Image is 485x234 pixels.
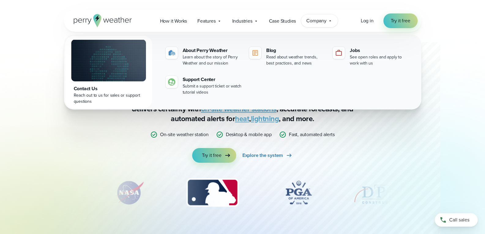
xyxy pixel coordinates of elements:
div: Reach out to us for sales or support questions [74,92,144,105]
span: Try it free [391,17,410,24]
span: Explore the system [242,152,283,159]
a: Blog Read about weather trends, best practices, and news [247,44,328,69]
span: Company [306,17,326,24]
a: Case Studies [264,15,301,27]
a: Explore the system [242,148,293,163]
a: lightning [251,113,279,124]
a: heat [235,113,249,124]
span: How it Works [160,17,187,25]
div: 4 of 12 [274,177,323,208]
img: jobs-icon-1.svg [335,49,342,57]
div: 5 of 12 [353,177,401,208]
a: Call sales [435,213,478,227]
a: Jobs See open roles and apply to work with us [330,44,411,69]
div: 3 of 12 [180,177,245,208]
div: Blog [266,47,325,54]
img: contact-icon.svg [168,78,175,86]
div: Jobs [350,47,409,54]
p: On-site weather station [160,131,208,138]
a: Contact Us Reach out to us for sales or support questions [65,36,152,108]
img: about-icon.svg [168,49,175,57]
img: NASA.svg [108,177,151,208]
a: Support Center Submit a support ticket or watch tutorial videos [163,73,244,98]
img: MLB.svg [180,177,245,208]
img: PGA.svg [274,177,323,208]
div: 2 of 12 [108,177,151,208]
a: About Perry Weather Learn about the story of Perry Weather and our mission [163,44,244,69]
div: slideshow [95,177,391,211]
div: See open roles and apply to work with us [350,54,409,66]
a: Try it free [192,148,236,163]
div: Contact Us [74,85,144,92]
span: Industries [232,17,252,25]
span: Call sales [449,216,469,224]
p: Desktop & mobile app [226,131,272,138]
a: How it Works [155,15,192,27]
img: DPR-Construction.svg [353,177,401,208]
a: Try it free [383,13,418,28]
p: Fast, automated alerts [289,131,335,138]
p: Stop relying on weather apps you can’t trust — [PERSON_NAME] Weather delivers certainty with , ac... [120,94,365,124]
span: Features [197,17,215,25]
div: Learn about the story of Perry Weather and our mission [183,54,242,66]
a: Log in [361,17,374,24]
span: Try it free [202,152,222,159]
span: Case Studies [269,17,296,25]
div: Submit a support ticket or watch tutorial videos [183,83,242,95]
div: Read about weather trends, best practices, and news [266,54,325,66]
div: About Perry Weather [183,47,242,54]
div: Support Center [183,76,242,83]
img: blog-icon.svg [252,49,259,57]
